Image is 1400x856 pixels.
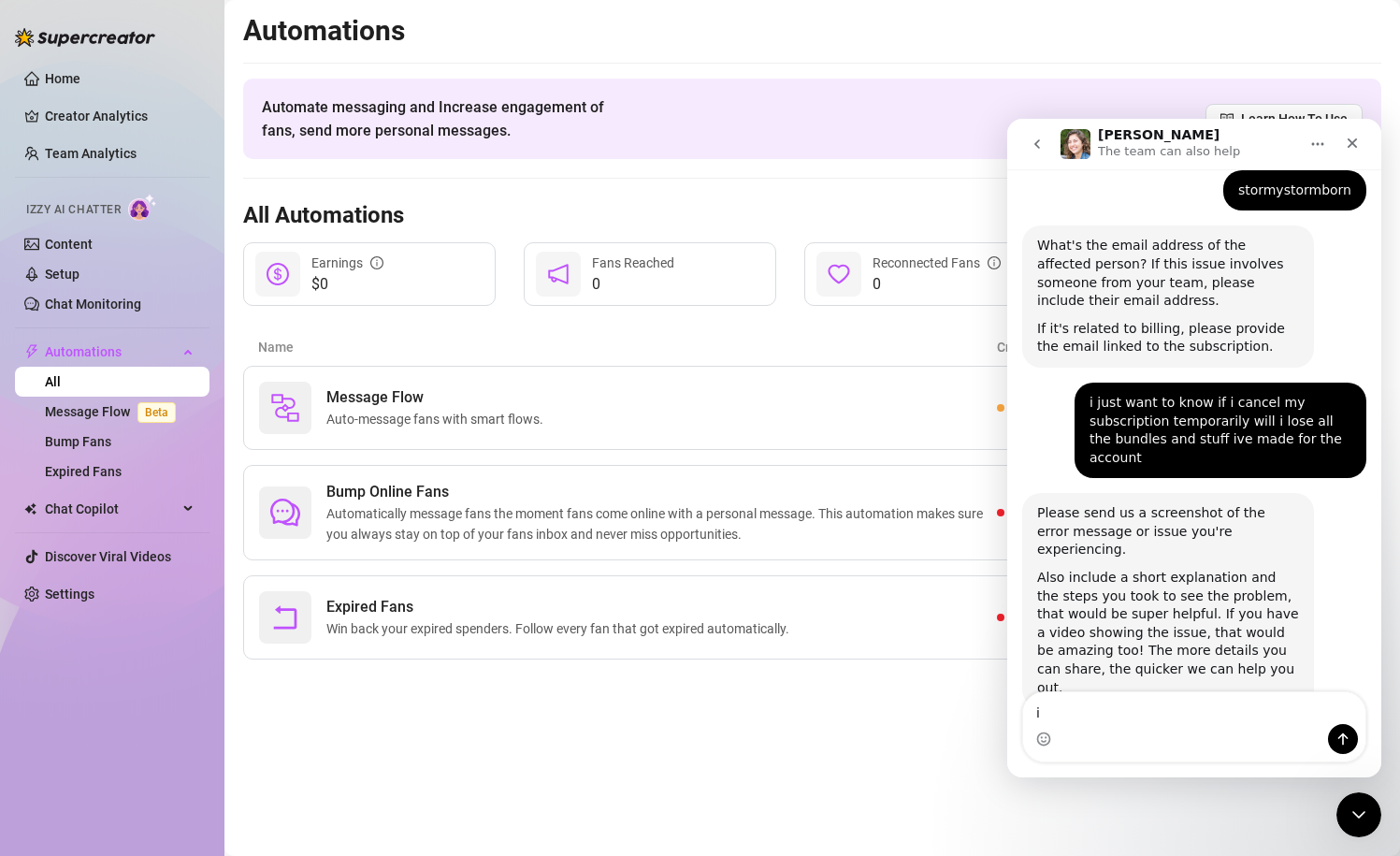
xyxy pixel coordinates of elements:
iframe: Intercom live chat [1007,119,1381,777]
div: Earnings [311,253,383,273]
a: Discover Viral Videos [45,549,171,564]
img: svg%3e [270,393,300,423]
a: Creator Analytics [45,101,195,131]
a: Team Analytics [45,146,137,161]
div: Reconnected Fans [873,253,1001,273]
span: Bump Online Fans [326,481,997,503]
a: Learn How To Use [1205,104,1363,134]
span: Automate messaging and Increase engagement of fans, send more personal messages. [262,95,622,142]
span: heart [828,263,850,285]
span: $0 [311,273,383,296]
span: notification [547,263,570,285]
a: Settings [45,587,94,602]
img: AI Chatter [128,194,157,221]
a: Setup [45,267,79,282]
a: Expired Fans [45,464,122,479]
span: read [1220,112,1234,125]
article: Creators using [997,337,1120,357]
a: Message FlowBeta [45,404,183,419]
span: Chat Copilot [45,494,178,524]
a: Chat Monitoring [45,297,141,312]
span: info-circle [988,256,1001,269]
span: 0 [873,273,1001,296]
a: Content [45,237,93,252]
iframe: Intercom live chat [1336,792,1381,837]
article: Name [258,337,997,357]
span: Learn How To Use [1241,109,1348,129]
span: Win back your expired spenders. Follow every fan that got expired automatically. [326,618,797,639]
span: comment [270,498,300,528]
span: info-circle [370,256,383,269]
span: Fans Reached [592,255,674,270]
img: logo-BBDzfeDw.svg [15,28,155,47]
h3: All Automations [243,201,404,231]
span: Expired Fans [326,596,797,618]
span: rollback [270,602,300,632]
span: Auto-message fans with smart flows. [326,409,551,429]
a: All [45,374,61,389]
span: dollar [267,263,289,285]
a: Bump Fans [45,434,111,449]
span: Beta [137,402,176,423]
span: Automatically message fans the moment fans come online with a personal message. This automation m... [326,503,997,544]
span: thunderbolt [24,344,39,359]
h2: Automations [243,13,1381,49]
a: Home [45,71,80,86]
span: Automations [45,337,178,367]
span: 0 [592,273,674,296]
img: Chat Copilot [24,502,36,515]
span: Message Flow [326,386,551,409]
span: Izzy AI Chatter [26,201,121,219]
